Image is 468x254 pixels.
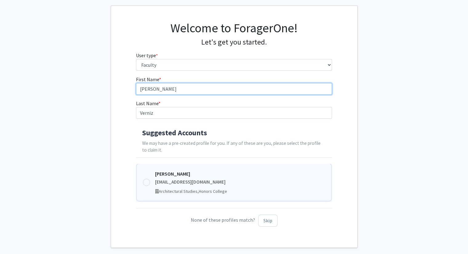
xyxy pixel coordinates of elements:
p: None of these profiles match? [136,215,332,227]
p: We may have a pre-created profile for you. If any of these are you, please select the profile to ... [142,140,326,154]
span: First Name [136,76,159,82]
button: Skip [258,215,278,227]
h4: Suggested Accounts [142,129,326,137]
h1: Welcome to ForagerOne! [136,21,332,35]
h4: Let's get you started. [136,38,332,47]
label: User type [136,52,158,59]
iframe: Chat [5,226,26,249]
span: Last Name [136,100,158,106]
span: Honors College [199,189,227,194]
div: [PERSON_NAME] [155,170,325,177]
div: [EMAIL_ADDRESS][DOMAIN_NAME] [155,179,325,186]
span: Architectural Studies, [159,189,199,194]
